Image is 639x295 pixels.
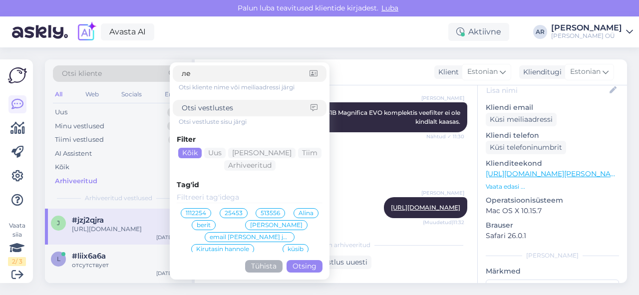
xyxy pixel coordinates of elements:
[378,3,401,12] span: Luba
[486,231,619,241] p: Safari 26.0.1
[486,102,619,113] p: Kliendi email
[486,182,619,191] p: Vaata edasi ...
[551,24,622,32] div: [PERSON_NAME]
[101,23,154,40] a: Avasta AI
[486,130,619,141] p: Kliendi telefon
[570,66,601,77] span: Estonian
[179,117,326,126] div: Otsi vestluste sisu järgi
[177,192,322,203] input: Filtreeri tag'idega
[72,261,186,270] div: отсутствует
[177,134,322,145] div: Filter
[55,121,104,131] div: Minu vestlused
[156,270,186,277] div: [DATE] 11:25
[486,266,619,277] p: Märkmed
[302,241,370,250] span: Vestlus on arhiveeritud
[423,219,464,226] span: (Muudetud) 11:32
[486,251,619,260] div: [PERSON_NAME]
[8,67,27,83] img: Askly Logo
[296,109,462,125] span: ECAM290.51B Magnifica EVO komplektis veefilter ei ole kindlalt kaasas.
[551,24,633,40] a: [PERSON_NAME][PERSON_NAME] OÜ
[8,221,26,266] div: Vaata siia
[448,23,509,41] div: Aktiivne
[486,220,619,231] p: Brauser
[533,25,547,39] div: AR
[421,94,464,102] span: [PERSON_NAME]
[486,113,557,126] div: Küsi meiliaadressi
[551,32,622,40] div: [PERSON_NAME] OÜ
[55,107,67,117] div: Uus
[178,148,202,158] div: Kõik
[177,180,322,190] div: Tag'id
[55,162,69,172] div: Kõik
[85,194,152,203] span: Arhiveeritud vestlused
[486,195,619,206] p: Operatsioonisüsteem
[8,257,26,266] div: 2 / 3
[391,204,460,211] a: [URL][DOMAIN_NAME]
[55,149,92,159] div: AI Assistent
[467,66,498,77] span: Estonian
[486,141,566,154] div: Küsi telefoninumbrit
[168,135,182,145] div: 5
[426,133,464,140] span: Nähtud ✓ 11:30
[186,210,206,216] span: 1112254
[167,107,182,117] div: 0
[421,189,464,197] span: [PERSON_NAME]
[57,255,60,263] span: l
[486,85,608,96] input: Lisa nimi
[486,169,624,178] a: [URL][DOMAIN_NAME][PERSON_NAME]
[519,67,562,77] div: Klienditugi
[179,83,326,92] div: Otsi kliente nime või meiliaadressi järgi
[156,234,186,241] div: [DATE] 11:32
[167,121,182,131] div: 0
[486,158,619,169] p: Klienditeekond
[72,252,106,261] span: #liix6a6a
[301,256,371,269] div: Ava vestlus uuesti
[53,88,64,101] div: All
[57,219,60,227] span: j
[76,21,97,42] img: explore-ai
[119,88,144,101] div: Socials
[55,176,97,186] div: Arhiveeritud
[62,68,102,79] span: Otsi kliente
[72,225,186,234] div: [URL][DOMAIN_NAME]
[434,67,459,77] div: Klient
[182,103,311,113] input: Otsi vestlustes
[182,68,310,79] input: Otsi kliente
[72,216,104,225] span: #jzj2qjra
[55,135,104,145] div: Tiimi vestlused
[163,88,184,101] div: Email
[486,206,619,216] p: Mac OS X 10.15.7
[83,88,101,101] div: Web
